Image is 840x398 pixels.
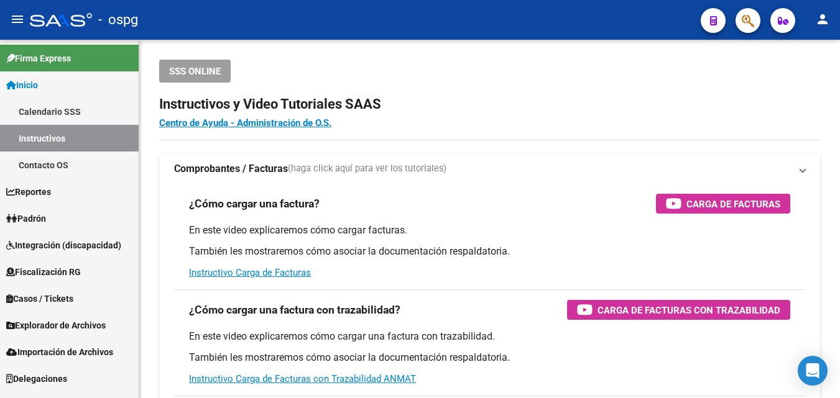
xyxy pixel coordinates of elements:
[189,195,320,212] h3: ¿Cómo cargar una factura?
[288,162,446,176] span: (haga click aquí para ver los tutoriales)
[159,60,231,83] button: SSS ONLINE
[6,372,67,386] span: Delegaciones
[798,356,828,386] div: Open Intercom Messenger
[189,373,416,384] a: Instructivo Carga de Facturas con Trazabilidad ANMAT
[567,300,790,320] button: Carga de Facturas con Trazabilidad
[598,302,780,318] span: Carga de Facturas con Trazabilidad
[6,78,38,92] span: Inicio
[174,162,288,176] strong: Comprobantes / Facturas
[189,267,311,278] a: Instructivo Carga de Facturas
[6,52,71,65] span: Firma Express
[6,345,113,359] span: Importación de Archivos
[159,154,820,184] mat-expansion-panel-header: Comprobantes / Facturas(haga click aquí para ver los tutoriales)
[159,117,331,129] a: Centro de Ayuda - Administración de O.S.
[656,194,790,214] button: Carga de Facturas
[10,12,25,27] mat-icon: menu
[189,224,790,237] p: En este video explicaremos cómo cargar facturas.
[6,212,46,225] span: Padrón
[686,196,780,212] span: Carga de Facturas
[98,6,138,34] span: - ospg
[189,245,790,258] p: También les mostraremos cómo asociar la documentación respaldatoria.
[189,351,790,364] p: También les mostraremos cómo asociar la documentación respaldatoria.
[6,265,81,279] span: Fiscalización RG
[815,12,830,27] mat-icon: person
[6,319,106,332] span: Explorador de Archivos
[189,330,790,343] p: En este video explicaremos cómo cargar una factura con trazabilidad.
[189,301,400,319] h3: ¿Cómo cargar una factura con trazabilidad?
[6,238,121,252] span: Integración (discapacidad)
[159,93,820,116] h2: Instructivos y Video Tutoriales SAAS
[6,292,73,305] span: Casos / Tickets
[6,185,51,199] span: Reportes
[169,66,221,77] span: SSS ONLINE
